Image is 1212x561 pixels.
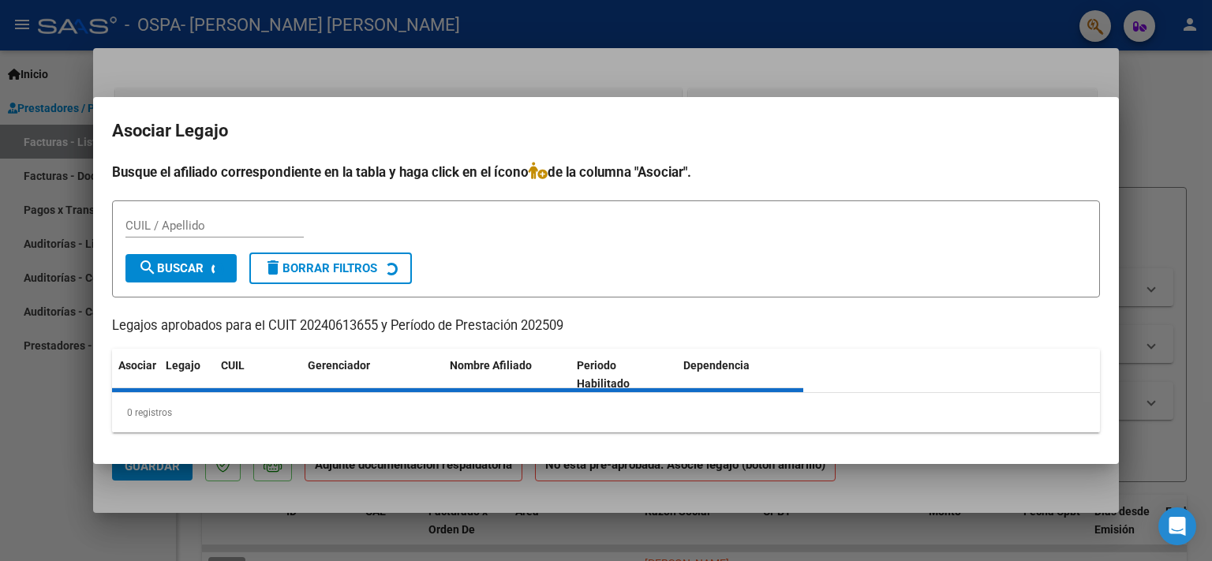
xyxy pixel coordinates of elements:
datatable-header-cell: Gerenciador [301,349,443,401]
datatable-header-cell: CUIL [215,349,301,401]
p: Legajos aprobados para el CUIT 20240613655 y Período de Prestación 202509 [112,316,1100,336]
span: Nombre Afiliado [450,359,532,372]
datatable-header-cell: Dependencia [677,349,804,401]
span: CUIL [221,359,245,372]
h2: Asociar Legajo [112,116,1100,146]
button: Borrar Filtros [249,252,412,284]
span: Asociar [118,359,156,372]
h4: Busque el afiliado correspondiente en la tabla y haga click en el ícono de la columna "Asociar". [112,162,1100,182]
span: Dependencia [683,359,750,372]
datatable-header-cell: Periodo Habilitado [570,349,677,401]
datatable-header-cell: Legajo [159,349,215,401]
mat-icon: delete [264,258,282,277]
datatable-header-cell: Nombre Afiliado [443,349,570,401]
datatable-header-cell: Asociar [112,349,159,401]
span: Buscar [138,261,204,275]
button: Buscar [125,254,237,282]
span: Legajo [166,359,200,372]
div: Open Intercom Messenger [1158,507,1196,545]
div: 0 registros [112,393,1100,432]
span: Periodo Habilitado [577,359,630,390]
mat-icon: search [138,258,157,277]
span: Gerenciador [308,359,370,372]
span: Borrar Filtros [264,261,377,275]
